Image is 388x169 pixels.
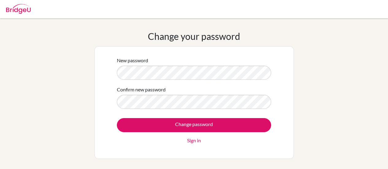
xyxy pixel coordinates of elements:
[117,86,166,93] label: Confirm new password
[148,31,240,42] h1: Change your password
[6,4,31,14] img: Bridge-U
[187,137,201,144] a: Sign in
[117,118,271,132] input: Change password
[117,57,148,64] label: New password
